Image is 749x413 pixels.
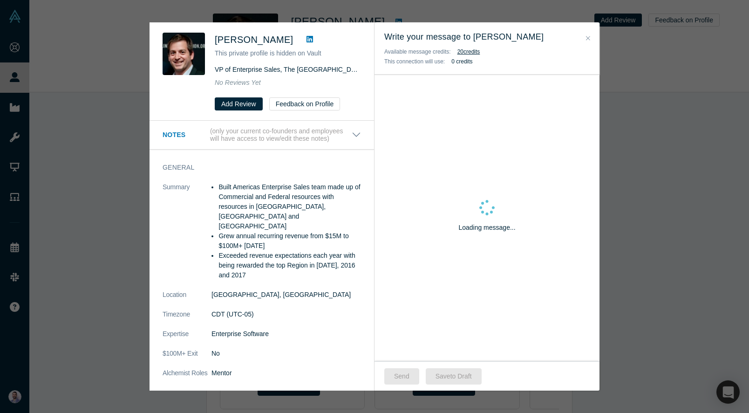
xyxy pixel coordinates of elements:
button: Notes (only your current co-founders and employees will have access to view/edit these notes) [163,127,361,143]
dt: Summary [163,182,211,290]
dd: [GEOGRAPHIC_DATA], [GEOGRAPHIC_DATA] [211,290,361,300]
button: Send [384,368,419,385]
button: 20credits [457,47,480,56]
h3: Notes [163,130,208,140]
p: This private profile is hidden on Vault [215,48,361,58]
p: Loading message... [458,223,515,233]
button: Close [583,33,593,44]
dd: Mentor [211,368,361,378]
h3: Write your message to [PERSON_NAME] [384,31,590,43]
dt: $100M+ Exit [163,349,211,368]
span: VP of Enterprise Sales, The [GEOGRAPHIC_DATA] at [215,66,394,73]
dt: Expertise [163,329,211,349]
li: Exceeded revenue expectations each year with being rewarded the top Region in [DATE], 2016 and 2017 [218,251,361,280]
li: Grew annual recurring revenue from $15M to $100M+ [DATE] [218,231,361,251]
dt: Timezone [163,310,211,329]
span: This connection will use: [384,58,445,65]
li: Built Americas Enterprise Sales team made up of Commercial and Federal resources with resources i... [218,182,361,231]
span: Available message credits: [384,48,451,55]
dd: No [211,349,361,358]
h3: General [163,163,348,172]
img: Jeff Jones's Profile Image [163,33,205,75]
dd: CDT (UTC-05) [211,310,361,319]
button: Feedback on Profile [269,97,340,110]
button: Add Review [215,97,263,110]
p: (only your current co-founders and employees will have access to view/edit these notes) [210,127,352,143]
span: [PERSON_NAME] [215,34,293,45]
b: 0 credits [451,58,472,65]
span: Enterprise Software [211,330,269,337]
dt: Location [163,290,211,310]
button: Saveto Draft [426,368,482,385]
span: No Reviews Yet [215,79,261,86]
dt: Alchemist Roles [163,368,211,388]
